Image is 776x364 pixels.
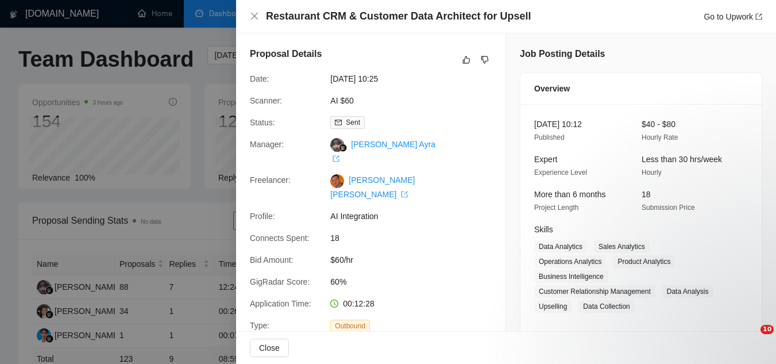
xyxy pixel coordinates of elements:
[250,47,322,61] h5: Proposal Details
[333,155,339,162] span: export
[642,120,675,129] span: $40 - $80
[460,53,473,67] button: like
[534,225,553,234] span: Skills
[520,47,605,61] h5: Job Posting Details
[330,210,503,223] span: AI Integration
[330,72,503,85] span: [DATE] 10:25
[250,299,311,308] span: Application Time:
[250,339,289,357] button: Close
[534,168,587,177] span: Experience Level
[534,133,565,141] span: Published
[250,140,284,149] span: Manager:
[704,12,762,21] a: Go to Upworkexport
[330,175,415,198] a: [PERSON_NAME] [PERSON_NAME] export
[534,300,572,313] span: Upselling
[250,175,291,185] span: Freelancer:
[250,96,282,105] span: Scanner:
[642,133,678,141] span: Hourly Rate
[343,299,375,308] span: 00:12:28
[330,96,353,105] a: AI $60
[266,9,531,24] h4: Restaurant CRM & Customer Data Architect for Upsell
[642,155,722,164] span: Less than 30 hrs/week
[534,204,578,212] span: Project Length
[478,53,492,67] button: dislike
[534,255,606,268] span: Operations Analytics
[401,191,408,198] span: export
[346,118,360,127] span: Sent
[737,325,765,352] iframe: Intercom live chat
[250,212,275,221] span: Profile:
[642,168,662,177] span: Hourly
[330,300,338,308] span: clock-circle
[330,174,344,188] img: c1WWgwmaGevJdZ-l_Vf-CmXdbmQwVpuCq4Thkz8toRvCgf_hjs15DDqs-87B3E-w26
[534,270,608,283] span: Business Intelligence
[250,277,310,286] span: GigRadar Score:
[534,120,582,129] span: [DATE] 10:12
[250,12,259,21] button: Close
[481,55,489,64] span: dislike
[642,204,695,212] span: Submission Price
[250,255,294,265] span: Bid Amount:
[250,74,269,83] span: Date:
[534,82,570,95] span: Overview
[330,320,370,332] span: Outbound
[250,12,259,21] span: close
[250,233,310,243] span: Connects Spent:
[760,325,774,334] span: 10
[642,190,651,199] span: 18
[534,285,655,298] span: Customer Relationship Management
[462,55,470,64] span: like
[259,342,280,354] span: Close
[534,155,557,164] span: Expert
[594,240,650,253] span: Sales Analytics
[339,144,347,152] img: gigradar-bm.png
[755,13,762,20] span: export
[330,275,503,288] span: 60%
[330,140,435,163] a: [PERSON_NAME] Ayra export
[330,232,503,244] span: 18
[534,190,606,199] span: More than 6 months
[335,119,342,126] span: mail
[534,240,587,253] span: Data Analytics
[250,321,269,330] span: Type:
[250,118,275,127] span: Status:
[330,254,503,266] span: $60/hr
